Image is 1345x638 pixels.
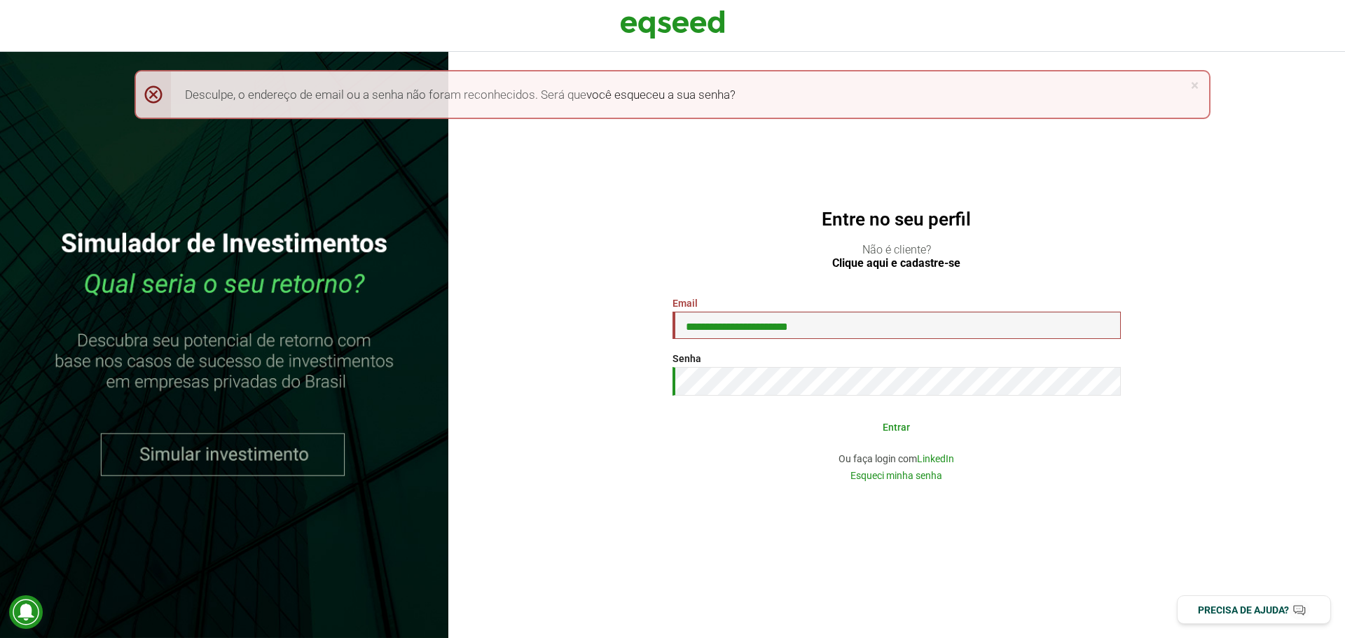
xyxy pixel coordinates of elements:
[672,454,1121,464] div: Ou faça login com
[672,354,701,363] label: Senha
[134,70,1210,119] div: Desculpe, o endereço de email ou a senha não foram reconhecidos. Será que
[850,471,942,480] a: Esqueci minha senha
[715,413,1079,440] button: Entrar
[476,243,1317,270] p: Não é cliente?
[832,258,960,269] a: Clique aqui e cadastre-se
[476,209,1317,230] h2: Entre no seu perfil
[620,7,725,42] img: EqSeed Logo
[1191,78,1199,93] a: ×
[586,89,736,101] a: você esqueceu a sua senha?
[672,298,698,308] label: Email
[917,454,954,464] a: LinkedIn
